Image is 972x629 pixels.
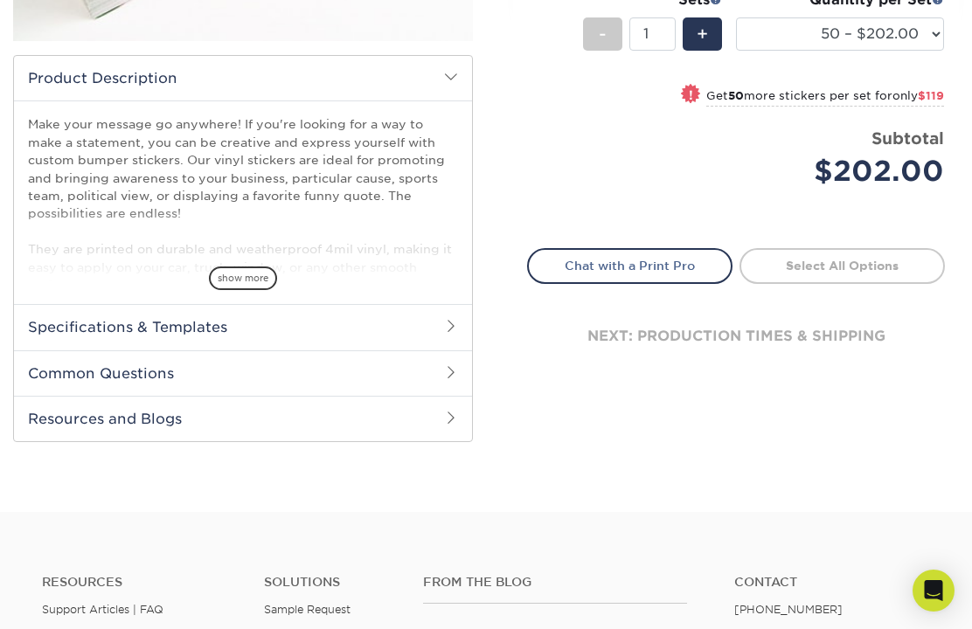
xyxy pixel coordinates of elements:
[706,89,944,107] small: Get more stickers per set for
[892,89,944,102] span: only
[728,89,744,102] strong: 50
[14,396,472,441] h2: Resources and Blogs
[734,575,930,590] a: Contact
[527,248,732,283] a: Chat with a Print Pro
[14,56,472,100] h2: Product Description
[423,575,687,590] h4: From the Blog
[913,570,955,612] div: Open Intercom Messenger
[28,115,458,561] p: Make your message go anywhere! If you're looking for a way to make a statement, you can be creati...
[749,150,944,192] div: $202.00
[599,21,607,47] span: -
[14,350,472,396] h2: Common Questions
[734,603,843,616] a: [PHONE_NUMBER]
[871,128,944,148] strong: Subtotal
[697,21,708,47] span: +
[14,304,472,349] h2: Specifications & Templates
[739,248,945,283] a: Select All Options
[689,86,693,104] span: !
[918,89,944,102] span: $119
[527,284,945,389] div: next: production times & shipping
[209,266,277,290] span: show more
